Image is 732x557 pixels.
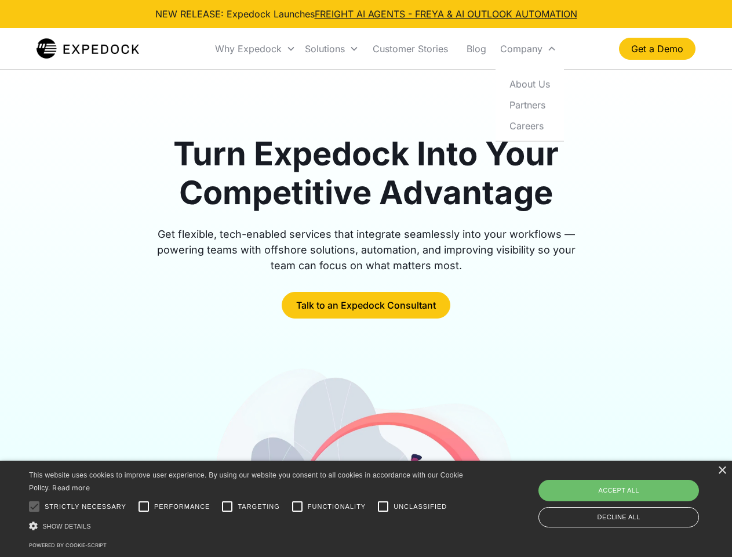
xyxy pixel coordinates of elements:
[496,68,564,141] nav: Company
[155,7,577,21] div: NEW RELEASE: Expedock Launches
[37,37,139,60] a: home
[29,471,463,493] span: This website uses cookies to improve user experience. By using our website you consent to all coo...
[496,29,561,68] div: Company
[215,43,282,55] div: Why Expedock
[29,542,107,548] a: Powered by cookie-script
[619,38,695,60] a: Get a Demo
[500,94,559,115] a: Partners
[457,29,496,68] a: Blog
[37,37,139,60] img: Expedock Logo
[52,483,90,492] a: Read more
[144,135,589,212] h1: Turn Expedock Into Your Competitive Advantage
[305,43,345,55] div: Solutions
[29,520,467,532] div: Show details
[45,502,126,512] span: Strictly necessary
[363,29,457,68] a: Customer Stories
[539,432,732,557] iframe: Chat Widget
[315,8,577,20] a: FREIGHT AI AGENTS - FREYA & AI OUTLOOK AUTOMATION
[154,502,210,512] span: Performance
[238,502,279,512] span: Targeting
[394,502,447,512] span: Unclassified
[500,43,542,55] div: Company
[308,502,366,512] span: Functionality
[144,226,589,273] div: Get flexible, tech-enabled services that integrate seamlessly into your workflows — powering team...
[500,73,559,94] a: About Us
[282,292,450,319] a: Talk to an Expedock Consultant
[42,523,91,530] span: Show details
[210,29,300,68] div: Why Expedock
[500,115,559,136] a: Careers
[300,29,363,68] div: Solutions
